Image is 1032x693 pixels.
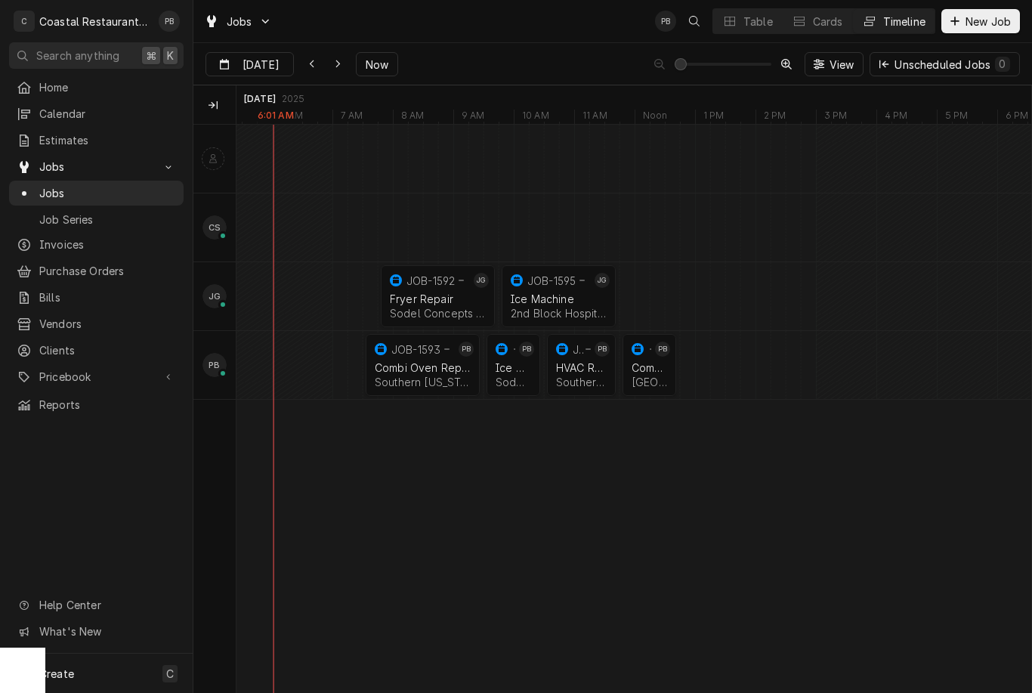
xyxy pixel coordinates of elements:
[9,232,184,257] a: Invoices
[9,42,184,69] button: Search anything⌘K
[870,52,1020,76] button: Unscheduled Jobs0
[453,110,493,126] div: 9 AM
[198,9,278,34] a: Go to Jobs
[573,343,584,356] div: JOB-1589
[39,289,176,305] span: Bills
[39,132,176,148] span: Estimates
[9,285,184,310] a: Bills
[167,48,174,63] span: K
[9,392,184,417] a: Reports
[941,9,1020,33] button: New Job
[406,274,455,287] div: JOB-1592
[9,207,184,232] a: Job Series
[632,361,667,374] div: Combi Oven Repair
[39,369,153,385] span: Pricebook
[282,93,305,105] div: 2025
[813,14,843,29] div: Cards
[363,57,391,73] span: Now
[459,342,474,357] div: PB
[883,14,925,29] div: Timeline
[9,75,184,100] a: Home
[39,397,176,413] span: Reports
[595,273,610,288] div: JG
[632,376,667,388] div: [GEOGRAPHIC_DATA] | [GEOGRAPHIC_DATA], 19958
[227,14,252,29] span: Jobs
[527,274,576,287] div: JOB-1595
[205,52,294,76] button: [DATE]
[655,342,670,357] div: PB
[895,57,1010,73] div: Unscheduled Jobs
[755,110,794,126] div: 2 PM
[655,11,676,32] div: Phill Blush's Avatar
[39,667,74,680] span: Create
[39,212,176,227] span: Job Series
[827,57,857,73] span: View
[519,342,534,357] div: PB
[459,342,474,357] div: Phill Blush's Avatar
[595,342,610,357] div: Phill Blush's Avatar
[39,237,176,252] span: Invoices
[9,592,184,617] a: Go to Help Center
[39,597,175,613] span: Help Center
[805,52,864,76] button: View
[202,284,227,308] div: JG
[816,110,855,126] div: 3 PM
[514,110,557,126] div: 10 AM
[202,284,227,308] div: James Gatton's Avatar
[876,110,916,126] div: 4 PM
[159,11,180,32] div: PB
[202,353,227,377] div: Phill Blush's Avatar
[166,666,174,682] span: C
[496,361,531,374] div: Ice Machine
[9,338,184,363] a: Clients
[511,307,607,320] div: 2nd Block Hospitality | [GEOGRAPHIC_DATA], 19971
[390,307,486,320] div: Sodel Concepts | [GEOGRAPHIC_DATA], 19944
[159,11,180,32] div: Phill Blush's Avatar
[202,215,227,240] div: Chris Sockriter's Avatar
[519,342,534,357] div: Phill Blush's Avatar
[962,14,1014,29] span: New Job
[193,85,239,125] div: Technicians column. SPACE for context menu
[655,11,676,32] div: PB
[574,110,615,126] div: 11 AM
[356,52,398,76] button: Now
[39,106,176,122] span: Calendar
[393,110,432,126] div: 8 AM
[595,342,610,357] div: PB
[9,364,184,389] a: Go to Pricebook
[556,376,607,388] div: Southern [US_STATE] Brewing Company | Ocean View, 19970
[236,125,1031,693] div: normal
[511,292,607,305] div: Ice Machine
[474,273,489,288] div: James Gatton's Avatar
[9,619,184,644] a: Go to What's New
[14,11,35,32] div: C
[375,361,471,374] div: Combi Oven Repair
[39,14,150,29] div: Coastal Restaurant Repair
[743,14,773,29] div: Table
[39,316,176,332] span: Vendors
[146,48,156,63] span: ⌘
[391,343,440,356] div: JOB-1593
[655,342,670,357] div: Phill Blush's Avatar
[258,110,294,122] label: 6:01 AM
[39,79,176,95] span: Home
[9,181,184,206] a: Jobs
[39,342,176,358] span: Clients
[635,110,675,126] div: Noon
[9,258,184,283] a: Purchase Orders
[998,56,1007,72] div: 0
[496,376,531,388] div: Sodel Concepts | [PERSON_NAME][GEOGRAPHIC_DATA], 19930
[244,93,276,105] div: [DATE]
[375,376,471,388] div: Southern [US_STATE] Brewing Company | [GEOGRAPHIC_DATA], 19971
[9,101,184,126] a: Calendar
[390,292,486,305] div: Fryer Repair
[682,9,706,33] button: Open search
[937,110,976,126] div: 5 PM
[39,185,176,201] span: Jobs
[595,273,610,288] div: James Gatton's Avatar
[556,361,607,374] div: HVAC Repair
[193,125,236,693] div: left
[202,215,227,240] div: CS
[332,110,371,126] div: 7 AM
[9,128,184,153] a: Estimates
